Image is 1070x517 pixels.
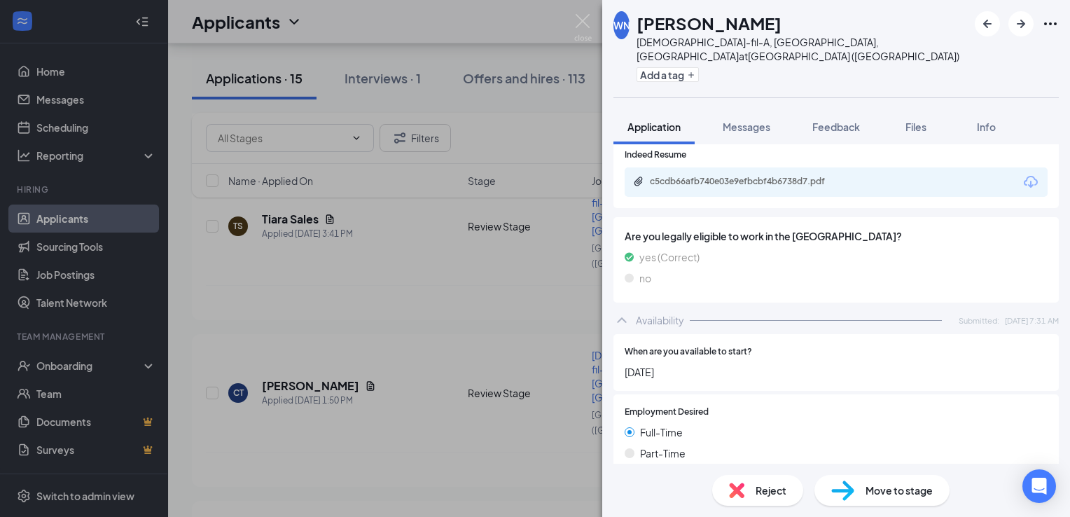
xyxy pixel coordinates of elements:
[979,15,996,32] svg: ArrowLeftNew
[637,11,781,35] h1: [PERSON_NAME]
[639,270,651,286] span: no
[625,345,752,359] span: When are you available to start?
[975,11,1000,36] button: ArrowLeftNew
[639,249,700,265] span: yes (Correct)
[633,176,644,187] svg: Paperclip
[1042,15,1059,32] svg: Ellipses
[613,312,630,329] svg: ChevronUp
[625,228,1048,244] span: Are you legally eligible to work in the [GEOGRAPHIC_DATA]?
[625,364,1048,380] span: [DATE]
[812,120,860,133] span: Feedback
[905,120,926,133] span: Files
[637,35,968,63] div: [DEMOGRAPHIC_DATA]-fil-A, [GEOGRAPHIC_DATA], [GEOGRAPHIC_DATA] at [GEOGRAPHIC_DATA] ([GEOGRAPHIC_...
[627,120,681,133] span: Application
[650,176,846,187] div: c5cdb66afb740e03e9efbcbf4b6738d7.pdf
[625,149,686,162] span: Indeed Resume
[723,120,770,133] span: Messages
[640,425,683,440] span: Full-Time
[1005,315,1059,326] span: [DATE] 7:31 AM
[625,406,709,419] span: Employment Desired
[640,446,686,461] span: Part-Time
[613,18,630,32] div: WN
[1013,15,1029,32] svg: ArrowRight
[633,176,860,189] a: Paperclipc5cdb66afb740e03e9efbcbf4b6738d7.pdf
[637,67,699,82] button: PlusAdd a tag
[866,483,933,498] span: Move to stage
[1008,11,1034,36] button: ArrowRight
[687,71,695,79] svg: Plus
[756,483,786,498] span: Reject
[959,315,999,326] span: Submitted:
[1022,469,1056,503] div: Open Intercom Messenger
[1022,174,1039,191] svg: Download
[977,120,996,133] span: Info
[636,313,684,327] div: Availability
